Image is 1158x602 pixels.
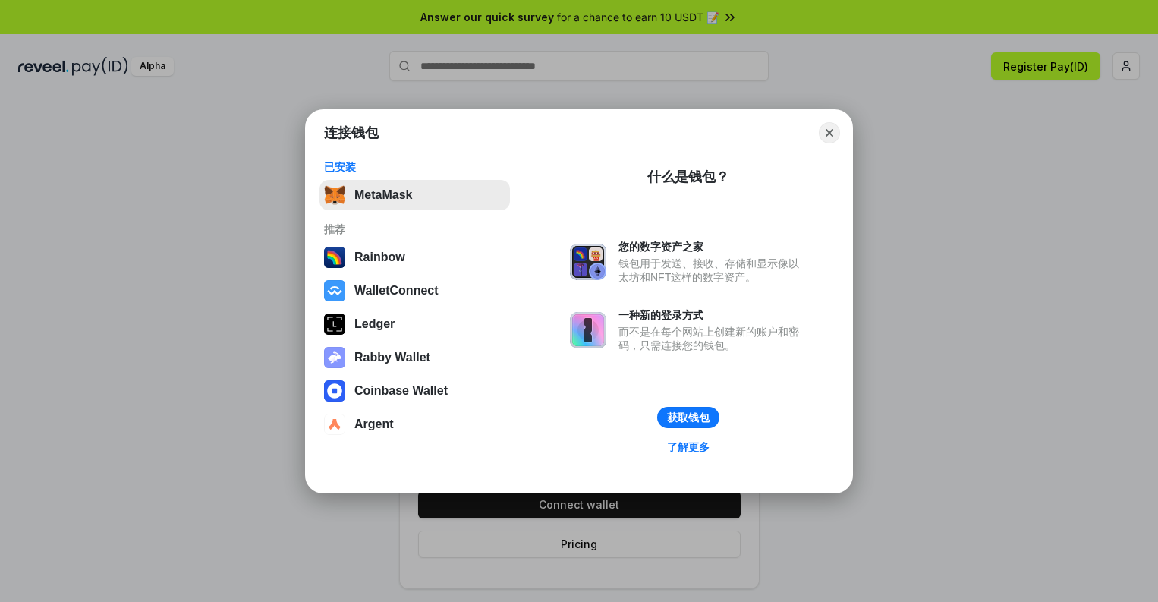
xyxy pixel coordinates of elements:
button: Rabby Wallet [319,342,510,373]
div: Ledger [354,317,395,331]
img: svg+xml,%3Csvg%20xmlns%3D%22http%3A%2F%2Fwww.w3.org%2F2000%2Fsvg%22%20width%3D%2228%22%20height%3... [324,314,345,335]
div: 已安装 [324,160,505,174]
img: svg+xml,%3Csvg%20xmlns%3D%22http%3A%2F%2Fwww.w3.org%2F2000%2Fsvg%22%20fill%3D%22none%22%20viewBox... [324,347,345,368]
div: MetaMask [354,188,412,202]
button: Close [819,122,840,143]
div: Rabby Wallet [354,351,430,364]
div: 您的数字资产之家 [618,240,807,254]
button: MetaMask [319,180,510,210]
div: 什么是钱包？ [647,168,729,186]
div: 推荐 [324,222,505,236]
div: 而不是在每个网站上创建新的账户和密码，只需连接您的钱包。 [618,325,807,352]
img: svg+xml,%3Csvg%20width%3D%2228%22%20height%3D%2228%22%20viewBox%3D%220%200%2028%2028%22%20fill%3D... [324,380,345,402]
div: 一种新的登录方式 [618,308,807,322]
div: Argent [354,418,394,431]
img: svg+xml,%3Csvg%20width%3D%2228%22%20height%3D%2228%22%20viewBox%3D%220%200%2028%2028%22%20fill%3D... [324,414,345,435]
img: svg+xml,%3Csvg%20xmlns%3D%22http%3A%2F%2Fwww.w3.org%2F2000%2Fsvg%22%20fill%3D%22none%22%20viewBox... [570,244,606,280]
a: 了解更多 [658,437,719,457]
div: 钱包用于发送、接收、存储和显示像以太坊和NFT这样的数字资产。 [618,257,807,284]
div: Rainbow [354,251,405,264]
h1: 连接钱包 [324,124,379,142]
button: WalletConnect [319,276,510,306]
img: svg+xml,%3Csvg%20width%3D%2228%22%20height%3D%2228%22%20viewBox%3D%220%200%2028%2028%22%20fill%3D... [324,280,345,301]
button: Ledger [319,309,510,339]
div: Coinbase Wallet [354,384,448,398]
div: 了解更多 [667,440,710,454]
div: WalletConnect [354,284,439,298]
img: svg+xml,%3Csvg%20xmlns%3D%22http%3A%2F%2Fwww.w3.org%2F2000%2Fsvg%22%20fill%3D%22none%22%20viewBox... [570,312,606,348]
button: Rainbow [319,242,510,273]
button: 获取钱包 [657,407,719,428]
button: Argent [319,409,510,440]
img: svg+xml,%3Csvg%20fill%3D%22none%22%20height%3D%2233%22%20viewBox%3D%220%200%2035%2033%22%20width%... [324,184,345,206]
div: 获取钱包 [667,411,710,424]
button: Coinbase Wallet [319,376,510,406]
img: svg+xml,%3Csvg%20width%3D%22120%22%20height%3D%22120%22%20viewBox%3D%220%200%20120%20120%22%20fil... [324,247,345,268]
